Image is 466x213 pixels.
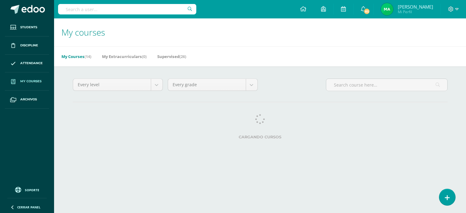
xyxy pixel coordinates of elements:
span: (14) [84,54,91,59]
span: (0) [142,54,147,59]
span: Attendance [20,61,43,66]
span: 85 [363,8,370,15]
span: Students [20,25,37,30]
input: Search course here… [326,79,447,91]
a: Students [5,18,49,37]
span: Soporte [25,188,39,192]
a: My Courses(14) [61,52,91,61]
span: Cerrar panel [17,205,41,209]
span: My courses [20,79,41,84]
a: Every level [73,79,163,91]
img: 65d24bf89045e17e2505453a25dd4ac2.png [381,3,393,15]
a: My courses [5,72,49,91]
span: Discipline [20,43,38,48]
a: Archivos [5,91,49,109]
span: (26) [179,54,186,59]
a: Every grade [168,79,257,91]
span: Every grade [173,79,241,91]
span: Every level [78,79,146,91]
span: My courses [61,26,105,38]
input: Search a user… [58,4,196,14]
span: Archivos [20,97,37,102]
label: Cargando cursos [73,135,448,139]
span: [PERSON_NAME] [398,4,433,10]
a: Attendance [5,55,49,73]
a: My Extracurriculars(0) [102,52,147,61]
a: Discipline [5,37,49,55]
a: Supervised(26) [157,52,186,61]
a: Soporte [7,185,47,194]
span: Mi Perfil [398,9,433,14]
